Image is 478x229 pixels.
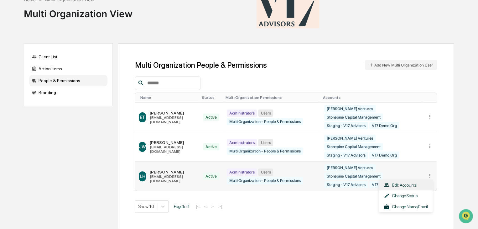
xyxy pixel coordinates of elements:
[13,91,39,97] span: Data Lookup
[258,139,273,146] div: Users
[6,80,11,85] div: 🖐️
[203,173,219,180] div: Active
[174,204,189,209] span: Page 1 of 1
[384,204,428,210] div: Change Name/Email
[194,204,201,209] button: |<
[384,182,428,188] div: Edit Accounts
[324,135,376,142] div: [PERSON_NAME] Ventures
[369,122,399,129] div: V17 Demo Org
[62,106,76,111] span: Pylon
[6,13,114,23] p: How can we help?
[203,143,219,150] div: Active
[21,48,103,54] div: Start new chat
[29,63,107,74] div: Action Items
[140,114,145,120] span: ET
[324,164,376,171] div: [PERSON_NAME] Ventures
[45,80,50,85] div: 🗄️
[428,95,434,100] div: Toggle SortBy
[227,139,257,146] div: Administrators
[365,60,437,70] button: Add New Mutli Organization User
[323,95,421,100] div: Toggle SortBy
[6,92,11,97] div: 🔎
[227,168,257,176] div: Administrators
[150,110,195,115] div: [PERSON_NAME]
[43,77,80,88] a: 🗄️Attestations
[227,147,303,155] div: Multi Organization - People & Permissions
[324,114,383,121] div: Stonepine Capital Management
[209,204,216,209] button: >
[6,48,18,59] img: 1746055101610-c473b297-6a78-478c-a979-82029cc54cd1
[458,208,475,225] iframe: Open customer support
[227,177,303,184] div: Multi Organization - People & Permissions
[202,204,209,209] button: <
[150,169,195,174] div: [PERSON_NAME]
[369,152,399,159] div: V17 Demo Org
[216,204,224,209] button: >|
[369,181,399,188] div: V17 Demo Org
[324,105,376,112] div: [PERSON_NAME] Ventures
[258,168,273,176] div: Users
[324,181,368,188] div: Staging - V17 Advisors
[24,3,132,19] div: Multi Organization View
[21,54,79,59] div: We're available if you need us!
[324,143,383,150] div: Stonepine Capital Management
[44,106,76,111] a: Powered byPylon
[107,50,114,57] button: Start new chat
[227,118,303,125] div: Multi Organization - People & Permissions
[227,109,257,117] div: Administrators
[226,95,318,100] div: Toggle SortBy
[13,79,40,85] span: Preclearance
[140,95,197,100] div: Toggle SortBy
[4,88,42,100] a: 🔎Data Lookup
[135,61,267,70] h1: Multi Organization People & Permissions
[150,115,195,124] div: [EMAIL_ADDRESS][DOMAIN_NAME]
[150,174,195,183] div: [EMAIL_ADDRESS][DOMAIN_NAME]
[384,193,428,199] div: Change Status
[29,87,107,98] div: Branding
[140,173,145,179] span: LH
[29,51,107,62] div: Client List
[150,145,195,154] div: [EMAIL_ADDRESS][DOMAIN_NAME]
[202,95,221,100] div: Toggle SortBy
[29,75,107,86] div: People & Permissions
[258,109,273,117] div: Users
[324,152,368,159] div: Staging - V17 Advisors
[203,114,219,121] div: Active
[52,79,78,85] span: Attestations
[139,144,146,149] span: JW
[324,122,368,129] div: Staging - V17 Advisors
[324,173,383,180] div: Stonepine Capital Management
[4,77,43,88] a: 🖐️Preclearance
[150,140,195,145] div: [PERSON_NAME]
